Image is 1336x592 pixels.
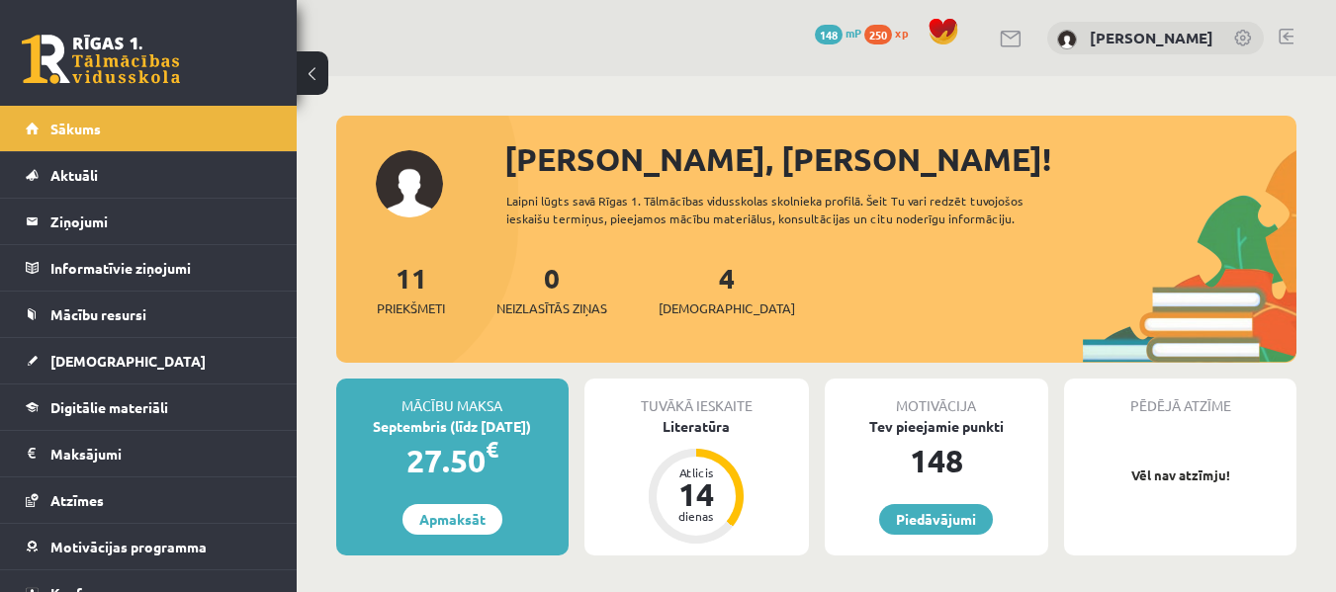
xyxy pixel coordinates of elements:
[50,245,272,291] legend: Informatīvie ziņojumi
[825,379,1049,416] div: Motivācija
[336,416,569,437] div: Septembris (līdz [DATE])
[486,435,498,464] span: €
[26,477,272,523] a: Atzīmes
[667,478,726,510] div: 14
[26,431,272,476] a: Maksājumi
[825,416,1049,437] div: Tev pieejamie punkti
[879,504,993,535] a: Piedāvājumi
[1074,465,1287,485] p: Vēl nav atzīmju!
[336,379,569,416] div: Mācību maksa
[377,298,445,318] span: Priekšmeti
[667,510,726,522] div: dienas
[895,25,908,41] span: xp
[864,25,892,44] span: 250
[496,298,607,318] span: Neizlasītās ziņas
[659,298,795,318] span: [DEMOGRAPHIC_DATA]
[26,106,272,151] a: Sākums
[50,538,207,555] span: Motivācijas programma
[50,431,272,476] legend: Maksājumi
[815,25,861,41] a: 148 mP
[846,25,861,41] span: mP
[26,524,272,569] a: Motivācijas programma
[1057,30,1077,49] img: Anastasija Nikola Šefanovska
[659,260,795,318] a: 4[DEMOGRAPHIC_DATA]
[667,466,726,478] div: Atlicis
[1064,379,1296,416] div: Pēdējā atzīme
[825,437,1049,484] div: 148
[50,305,146,323] span: Mācību resursi
[26,152,272,198] a: Aktuāli
[26,292,272,337] a: Mācību resursi
[50,491,104,509] span: Atzīmes
[864,25,918,41] a: 250 xp
[377,260,445,318] a: 11Priekšmeti
[815,25,843,44] span: 148
[26,384,272,430] a: Digitālie materiāli
[584,416,809,437] div: Literatūra
[50,398,168,416] span: Digitālie materiāli
[336,437,569,484] div: 27.50
[1090,28,1213,47] a: [PERSON_NAME]
[50,120,101,137] span: Sākums
[50,166,98,184] span: Aktuāli
[26,199,272,244] a: Ziņojumi
[26,245,272,291] a: Informatīvie ziņojumi
[50,352,206,370] span: [DEMOGRAPHIC_DATA]
[584,379,809,416] div: Tuvākā ieskaite
[50,199,272,244] legend: Ziņojumi
[22,35,180,84] a: Rīgas 1. Tālmācības vidusskola
[504,135,1296,183] div: [PERSON_NAME], [PERSON_NAME]!
[496,260,607,318] a: 0Neizlasītās ziņas
[584,416,809,547] a: Literatūra Atlicis 14 dienas
[402,504,502,535] a: Apmaksāt
[506,192,1083,227] div: Laipni lūgts savā Rīgas 1. Tālmācības vidusskolas skolnieka profilā. Šeit Tu vari redzēt tuvojošo...
[26,338,272,383] a: [DEMOGRAPHIC_DATA]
